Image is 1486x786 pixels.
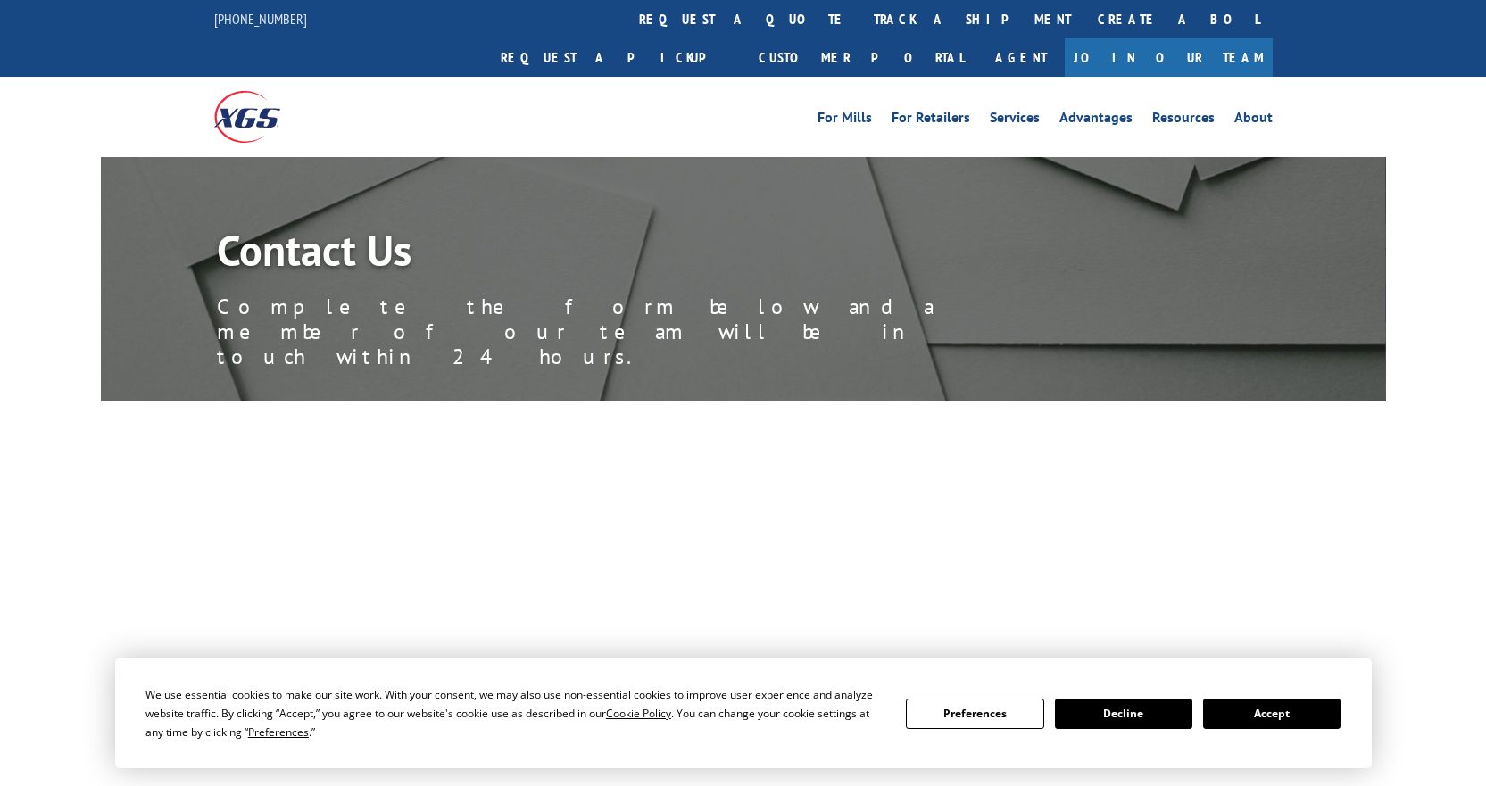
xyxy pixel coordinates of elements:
a: [PHONE_NUMBER] [214,10,307,28]
button: Preferences [906,699,1043,729]
span: Preferences [248,724,309,740]
a: About [1234,111,1273,130]
div: We use essential cookies to make our site work. With your consent, we may also use non-essential ... [145,685,884,741]
p: Complete the form below and a member of our team will be in touch within 24 hours. [217,294,1020,369]
span: Cookie Policy [606,706,671,721]
a: Agent [977,38,1065,77]
button: Accept [1203,699,1341,729]
h1: Contact Us [217,228,1020,280]
a: Advantages [1059,111,1133,130]
a: Request a pickup [487,38,745,77]
a: Resources [1152,111,1215,130]
a: For Mills [818,111,872,130]
a: Services [990,111,1040,130]
a: Join Our Team [1065,38,1273,77]
a: For Retailers [892,111,970,130]
div: Cookie Consent Prompt [115,658,1372,768]
a: Customer Portal [745,38,977,77]
button: Decline [1055,699,1192,729]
